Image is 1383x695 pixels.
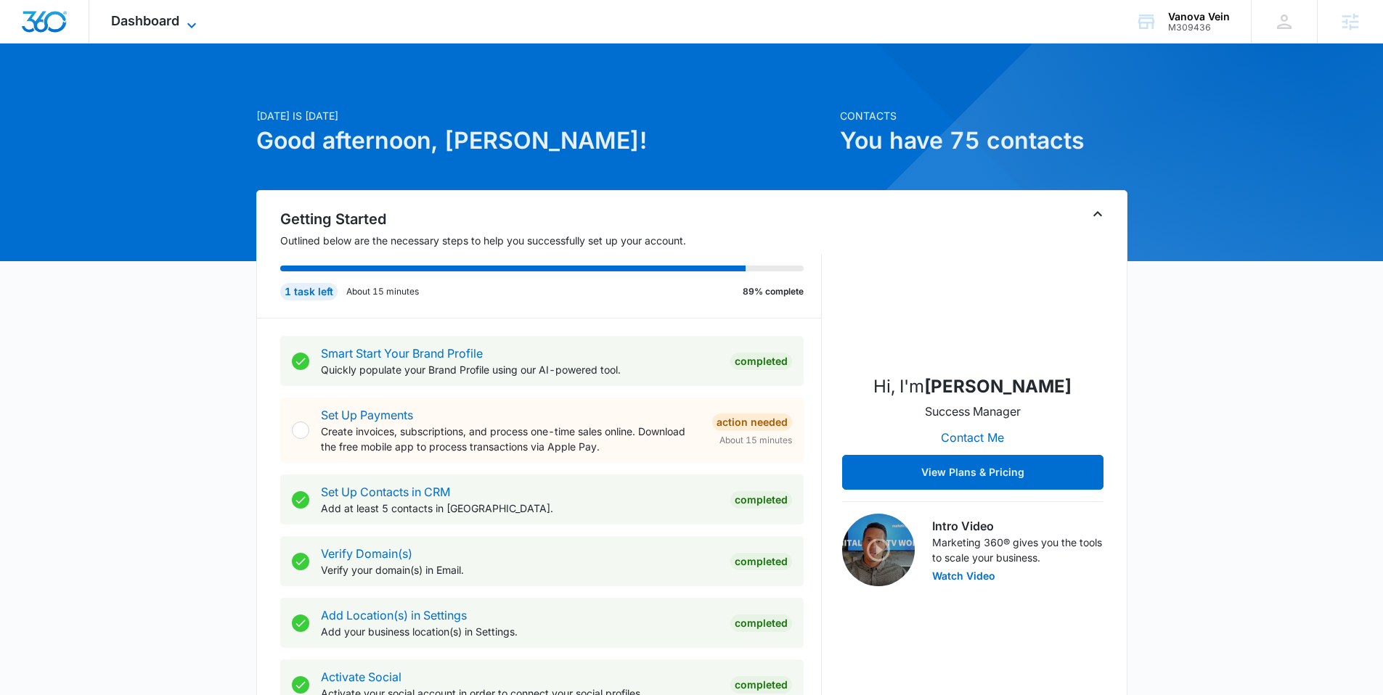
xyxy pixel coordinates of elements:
[840,108,1127,123] p: Contacts
[321,562,719,577] p: Verify your domain(s) in Email.
[346,285,419,298] p: About 15 minutes
[932,571,995,581] button: Watch Video
[280,233,822,248] p: Outlined below are the necessary steps to help you successfully set up your account.
[730,553,792,570] div: Completed
[321,408,413,422] a: Set Up Payments
[111,13,179,28] span: Dashboard
[321,362,719,377] p: Quickly populate your Brand Profile using our AI-powered tool.
[321,608,467,622] a: Add Location(s) in Settings
[873,374,1072,400] p: Hi, I'm
[900,217,1045,362] img: Anastasia Martin-Wegryn
[321,485,450,499] a: Set Up Contacts in CRM
[932,535,1103,565] p: Marketing 360® gives you the tools to scale your business.
[321,346,483,361] a: Smart Start Your Brand Profile
[730,676,792,694] div: Completed
[730,491,792,509] div: Completed
[256,123,831,158] h1: Good afternoon, [PERSON_NAME]!
[730,353,792,370] div: Completed
[730,614,792,632] div: Completed
[321,424,701,454] p: Create invoices, subscriptions, and process one-time sales online. Download the free mobile app t...
[743,285,804,298] p: 89% complete
[924,376,1072,397] strong: [PERSON_NAME]
[321,670,401,684] a: Activate Social
[719,434,792,447] span: About 15 minutes
[932,517,1103,535] h3: Intro Video
[842,514,915,586] img: Intro Video
[1168,11,1230,22] div: account name
[280,208,822,230] h2: Getting Started
[1168,22,1230,33] div: account id
[321,501,719,516] p: Add at least 5 contacts in [GEOGRAPHIC_DATA].
[256,108,831,123] p: [DATE] is [DATE]
[1089,205,1106,223] button: Toggle Collapse
[840,123,1127,158] h1: You have 75 contacts
[842,455,1103,490] button: View Plans & Pricing
[926,420,1019,455] button: Contact Me
[321,546,412,561] a: Verify Domain(s)
[925,403,1021,420] p: Success Manager
[321,624,719,639] p: Add your business location(s) in Settings.
[712,414,792,431] div: Action Needed
[280,283,338,300] div: 1 task left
